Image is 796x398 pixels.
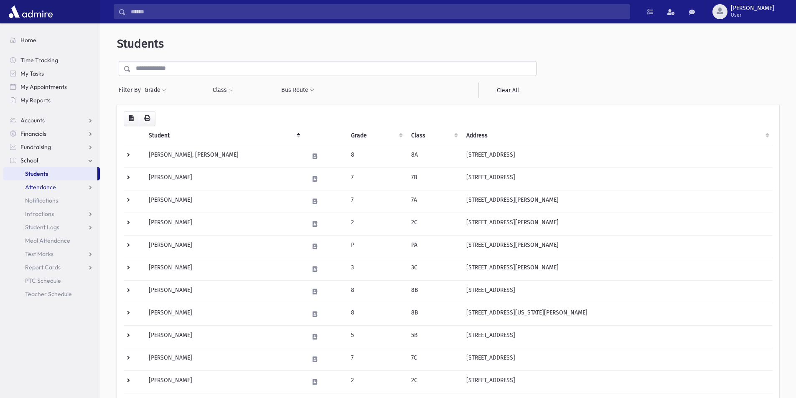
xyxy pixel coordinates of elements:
td: 2C [406,213,461,235]
td: P [346,235,406,258]
td: 7A [406,190,461,213]
a: Time Tracking [3,53,100,67]
td: 5 [346,325,406,348]
a: Report Cards [3,261,100,274]
span: Student Logs [25,223,59,231]
td: [PERSON_NAME] [144,370,304,393]
td: [STREET_ADDRESS][PERSON_NAME] [461,213,773,235]
span: Home [20,36,36,44]
td: [PERSON_NAME] [144,303,304,325]
a: Students [3,167,97,180]
td: [PERSON_NAME] [144,213,304,235]
a: Fundraising [3,140,100,154]
span: Notifications [25,197,58,204]
th: Class: activate to sort column ascending [406,126,461,145]
button: CSV [124,111,139,126]
span: Infractions [25,210,54,218]
button: Print [139,111,155,126]
span: User [731,12,774,18]
td: 3 [346,258,406,280]
th: Student: activate to sort column descending [144,126,304,145]
td: [STREET_ADDRESS][US_STATE][PERSON_NAME] [461,303,773,325]
img: AdmirePro [7,3,55,20]
a: PTC Schedule [3,274,100,287]
a: Student Logs [3,221,100,234]
a: Home [3,33,100,47]
th: Address: activate to sort column ascending [461,126,773,145]
button: Class [212,83,233,98]
td: 8B [406,303,461,325]
a: Test Marks [3,247,100,261]
span: Teacher Schedule [25,290,72,298]
td: 8A [406,145,461,167]
td: 8 [346,303,406,325]
span: My Appointments [20,83,67,91]
a: Clear All [478,83,537,98]
td: 8 [346,145,406,167]
td: [PERSON_NAME] [144,190,304,213]
a: My Reports [3,94,100,107]
td: [PERSON_NAME] [144,235,304,258]
td: [PERSON_NAME] [144,167,304,190]
td: 2C [406,370,461,393]
span: PTC Schedule [25,277,61,284]
td: [STREET_ADDRESS] [461,145,773,167]
button: Bus Route [281,83,315,98]
td: [STREET_ADDRESS] [461,348,773,370]
td: [PERSON_NAME] [144,325,304,348]
td: 2 [346,213,406,235]
td: [STREET_ADDRESS] [461,370,773,393]
td: [PERSON_NAME] [144,280,304,303]
span: Attendance [25,183,56,191]
th: Grade: activate to sort column ascending [346,126,406,145]
span: School [20,157,38,164]
span: Test Marks [25,250,53,258]
a: Notifications [3,194,100,207]
button: Grade [144,83,167,98]
a: School [3,154,100,167]
span: Fundraising [20,143,51,151]
a: Meal Attendance [3,234,100,247]
span: Financials [20,130,46,137]
td: [STREET_ADDRESS][PERSON_NAME] [461,235,773,258]
td: 7 [346,190,406,213]
a: Accounts [3,114,100,127]
a: Financials [3,127,100,140]
span: Meal Attendance [25,237,70,244]
input: Search [126,4,630,19]
td: 3C [406,258,461,280]
td: 5B [406,325,461,348]
td: [STREET_ADDRESS][PERSON_NAME] [461,258,773,280]
td: 8B [406,280,461,303]
a: Attendance [3,180,100,194]
td: 7 [346,167,406,190]
span: Filter By [119,86,144,94]
td: 2 [346,370,406,393]
td: 8 [346,280,406,303]
a: My Tasks [3,67,100,80]
a: Infractions [3,207,100,221]
td: [PERSON_NAME], [PERSON_NAME] [144,145,304,167]
span: My Reports [20,96,51,104]
td: [PERSON_NAME] [144,258,304,280]
span: Accounts [20,117,45,124]
td: PA [406,235,461,258]
td: [PERSON_NAME] [144,348,304,370]
td: [STREET_ADDRESS] [461,280,773,303]
span: Time Tracking [20,56,58,64]
a: My Appointments [3,80,100,94]
td: 7C [406,348,461,370]
a: Teacher Schedule [3,287,100,301]
td: 7 [346,348,406,370]
span: Students [25,170,48,177]
span: [PERSON_NAME] [731,5,774,12]
span: My Tasks [20,70,44,77]
td: [STREET_ADDRESS] [461,325,773,348]
td: [STREET_ADDRESS][PERSON_NAME] [461,190,773,213]
td: [STREET_ADDRESS] [461,167,773,190]
span: Students [117,37,164,51]
span: Report Cards [25,264,61,271]
td: 7B [406,167,461,190]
